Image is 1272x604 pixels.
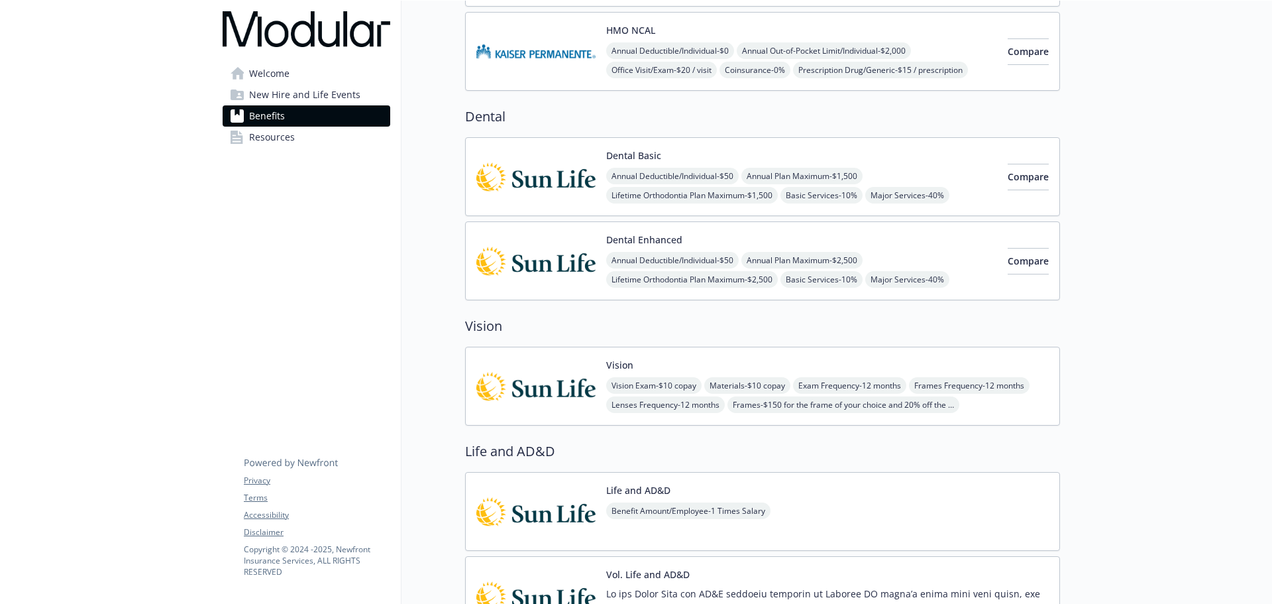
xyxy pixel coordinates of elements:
[606,483,670,497] button: Life and AD&D
[476,149,596,205] img: Sun Life Financial carrier logo
[1008,255,1049,267] span: Compare
[244,475,390,487] a: Privacy
[1008,38,1049,65] button: Compare
[1008,164,1049,190] button: Compare
[606,187,778,204] span: Lifetime Orthodontia Plan Maximum - $1,500
[249,84,360,105] span: New Hire and Life Events
[741,168,863,184] span: Annual Plan Maximum - $1,500
[606,252,739,269] span: Annual Deductible/Individual - $50
[727,396,959,413] span: Frames - $150 for the frame of your choice and 20% off the amount over your allowance
[244,492,390,504] a: Terms
[223,63,390,84] a: Welcome
[606,377,702,394] span: Vision Exam - $10 copay
[719,62,790,78] span: Coinsurance - 0%
[223,84,390,105] a: New Hire and Life Events
[476,233,596,289] img: Sun Life Financial carrier logo
[780,187,863,204] span: Basic Services - 10%
[465,442,1060,461] h2: Life and AD&D
[793,377,906,394] span: Exam Frequency - 12 months
[465,107,1060,127] h2: Dental
[223,105,390,127] a: Benefits
[223,127,390,148] a: Resources
[606,62,717,78] span: Office Visit/Exam - $20 / visit
[606,168,739,184] span: Annual Deductible/Individual - $50
[249,63,290,84] span: Welcome
[704,377,790,394] span: Materials - $10 copay
[244,544,390,577] p: Copyright © 2024 - 2025 , Newfront Insurance Services, ALL RIGHTS RESERVED
[244,509,390,521] a: Accessibility
[909,377,1030,394] span: Frames Frequency - 12 months
[606,396,725,413] span: Lenses Frequency - 12 months
[780,271,863,288] span: Basic Services - 10%
[606,358,633,372] button: Vision
[244,526,390,538] a: Disclaimer
[1008,248,1049,274] button: Compare
[606,568,690,581] button: Vol. Life and AD&D
[606,271,778,288] span: Lifetime Orthodontia Plan Maximum - $2,500
[606,23,655,37] button: HMO NCAL
[737,42,911,59] span: Annual Out-of-Pocket Limit/Individual - $2,000
[476,23,596,80] img: Kaiser Permanente Insurance Company carrier logo
[793,62,968,78] span: Prescription Drug/Generic - $15 / prescription
[606,233,682,247] button: Dental Enhanced
[606,503,770,519] span: Benefit Amount/Employee - 1 Times Salary
[465,316,1060,336] h2: Vision
[249,127,295,148] span: Resources
[865,187,949,204] span: Major Services - 40%
[606,149,661,162] button: Dental Basic
[606,42,734,59] span: Annual Deductible/Individual - $0
[1008,45,1049,58] span: Compare
[865,271,949,288] span: Major Services - 40%
[476,358,596,414] img: Sun Life Financial carrier logo
[249,105,285,127] span: Benefits
[741,252,863,269] span: Annual Plan Maximum - $2,500
[476,483,596,540] img: Sun Life Financial carrier logo
[1008,170,1049,183] span: Compare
